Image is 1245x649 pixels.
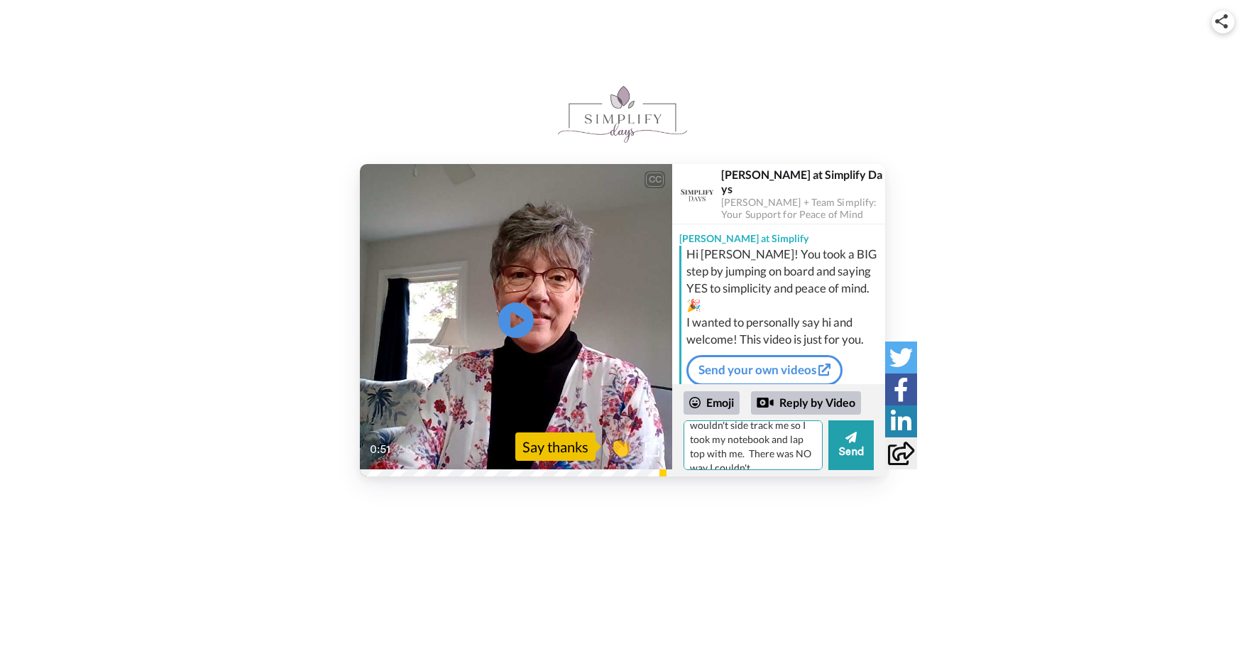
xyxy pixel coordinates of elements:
button: 👏 [603,430,638,462]
div: Reply by Video [757,394,774,411]
button: Send [828,420,874,470]
div: [PERSON_NAME] + Team Simplify: Your Support for Peace of Mind [721,197,884,221]
img: ic_share.svg [1215,14,1228,28]
img: Full screen [645,442,659,457]
div: [PERSON_NAME] at Simplify Days [721,168,884,195]
span: 0:51 [370,441,395,458]
textarea: Thank you [PERSON_NAME] for sending me a video. I was so excited to be a part of the Simplify Day... [684,420,823,470]
img: Profile Image [680,177,714,211]
span: / [397,441,402,458]
div: Say thanks [515,432,596,461]
div: Hi [PERSON_NAME]! You took a BIG step by jumping on board and saying YES to simplicity and peace ... [686,246,882,348]
div: Reply by Video [751,391,861,415]
span: 👏 [603,435,638,458]
div: [PERSON_NAME] at Simplify [672,224,885,246]
span: 0:51 [405,441,430,458]
a: Send your own videos [686,355,843,385]
div: CC [646,173,664,187]
div: Emoji [684,391,740,414]
img: logo [558,86,687,143]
